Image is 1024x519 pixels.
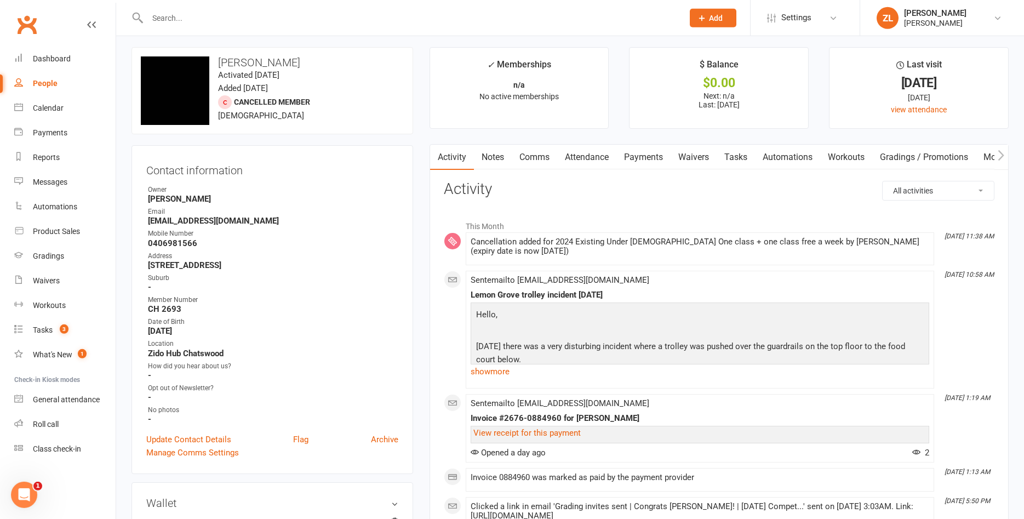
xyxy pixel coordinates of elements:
a: What's New1 [14,343,116,367]
strong: CH 2693 [148,304,398,314]
p: Hello, [473,308,926,324]
strong: [EMAIL_ADDRESS][DOMAIN_NAME] [148,216,398,226]
div: Invoice 0884960 was marked as paid by the payment provider [471,473,929,482]
span: Sent email to [EMAIL_ADDRESS][DOMAIN_NAME] [471,398,649,408]
div: Automations [33,202,77,211]
strong: - [148,414,398,424]
div: Gradings [33,252,64,260]
span: 2 [912,448,929,458]
div: Calendar [33,104,64,112]
a: Archive [371,433,398,446]
div: Email [148,207,398,217]
a: Dashboard [14,47,116,71]
a: General attendance kiosk mode [14,387,116,412]
strong: - [148,392,398,402]
a: Payments [616,145,671,170]
a: Update Contact Details [146,433,231,446]
div: Reports [33,153,60,162]
a: Automations [755,145,820,170]
div: Payments [33,128,67,137]
a: Attendance [557,145,616,170]
a: Waivers [671,145,717,170]
a: Automations [14,195,116,219]
div: [PERSON_NAME] [904,18,966,28]
p: Next: n/a Last: [DATE] [639,92,798,109]
strong: [PERSON_NAME] [148,194,398,204]
a: Roll call [14,412,116,437]
div: [PERSON_NAME] [904,8,966,18]
div: People [33,79,58,88]
a: Workouts [14,293,116,318]
div: [DATE] [839,77,998,89]
i: [DATE] 1:19 AM [945,394,990,402]
div: Memberships [487,58,551,78]
time: Added [DATE] [218,83,268,93]
div: Owner [148,185,398,195]
span: No active memberships [479,92,559,101]
a: show more [471,364,929,379]
a: Reports [14,145,116,170]
i: [DATE] 11:38 AM [945,232,994,240]
div: $ Balance [700,58,739,77]
div: Invoice #2676-0884960 for [PERSON_NAME] [471,414,929,423]
a: Activity [430,145,474,170]
div: Waivers [33,276,60,285]
div: Dashboard [33,54,71,63]
i: [DATE] 5:50 PM [945,497,990,505]
i: [DATE] 10:58 AM [945,271,994,278]
span: 1 [78,349,87,358]
div: Class check-in [33,444,81,453]
div: Cancellation added for 2024 Existing Under [DEMOGRAPHIC_DATA] One class + one class free a week b... [471,237,929,256]
span: Sent email to [EMAIL_ADDRESS][DOMAIN_NAME] [471,275,649,285]
input: Search... [144,10,676,26]
span: [DEMOGRAPHIC_DATA] [218,111,304,121]
div: No photos [148,405,398,415]
div: Date of Birth [148,317,398,327]
div: Address [148,251,398,261]
a: Clubworx [13,11,41,38]
span: Add [709,14,723,22]
span: Settings [781,5,811,30]
img: image1691305404.png [141,56,209,125]
div: Mobile Number [148,229,398,239]
button: Add [690,9,736,27]
div: Lemon Grove trolley incident [DATE] [471,290,929,300]
div: Messages [33,178,67,186]
strong: [DATE] [148,326,398,336]
div: ZL [877,7,899,29]
a: Notes [474,145,512,170]
span: 1 [33,482,42,491]
a: View receipt for this payment [473,428,581,438]
a: Tasks 3 [14,318,116,343]
a: Manage Comms Settings [146,446,239,459]
i: ✓ [487,60,494,70]
a: Gradings / Promotions [872,145,976,170]
a: Waivers [14,269,116,293]
h3: [PERSON_NAME] [141,56,404,69]
div: Roll call [33,420,59,429]
div: $0.00 [639,77,798,89]
strong: [STREET_ADDRESS] [148,260,398,270]
a: Flag [293,433,308,446]
a: Messages [14,170,116,195]
strong: - [148,282,398,292]
a: Comms [512,145,557,170]
span: Cancelled member [234,98,310,106]
iframe: Intercom live chat [11,482,37,508]
a: People [14,71,116,96]
time: Activated [DATE] [218,70,279,80]
h3: Wallet [146,497,398,509]
h3: Contact information [146,160,398,176]
li: This Month [444,215,994,232]
strong: n/a [513,81,525,89]
a: Product Sales [14,219,116,244]
strong: Zido Hub Chatswood [148,349,398,358]
div: Product Sales [33,227,80,236]
div: How did you hear about us? [148,361,398,372]
div: Member Number [148,295,398,305]
p: [DATE] there was a very disturbing incident where a trolley was pushed over the guardrails on the... [473,340,926,369]
div: What's New [33,350,72,359]
h3: Activity [444,181,994,198]
span: Opened a day ago [471,448,546,458]
span: 3 [60,324,68,334]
